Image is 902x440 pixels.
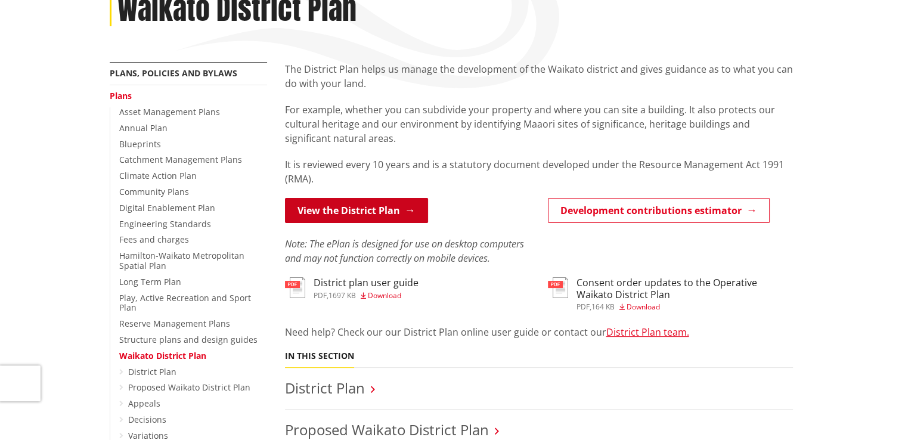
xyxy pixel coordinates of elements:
a: Proposed Waikato District Plan [285,420,489,439]
a: Waikato District Plan [119,350,206,361]
span: Download [627,302,660,312]
img: document-pdf.svg [548,277,568,298]
a: Engineering Standards [119,218,211,230]
a: District Plan [128,366,176,377]
a: Digital Enablement Plan [119,202,215,213]
p: For example, whether you can subdivide your property and where you can site a building. It also p... [285,103,793,145]
a: Fees and charges [119,234,189,245]
a: Plans, policies and bylaws [110,67,237,79]
a: Hamilton-Waikato Metropolitan Spatial Plan [119,250,244,271]
a: District Plan [285,378,365,398]
a: Structure plans and design guides [119,334,258,345]
a: Decisions [128,414,166,425]
a: Play, Active Recreation and Sport Plan [119,292,251,314]
div: , [314,292,419,299]
a: District plan user guide pdf,1697 KB Download [285,277,419,299]
h3: Consent order updates to the Operative Waikato District Plan [576,277,793,300]
span: pdf [576,302,590,312]
p: The District Plan helps us manage the development of the Waikato district and gives guidance as t... [285,62,793,91]
a: Annual Plan [119,122,168,134]
a: Plans [110,90,132,101]
div: , [576,303,793,311]
a: Proposed Waikato District Plan [128,382,250,393]
a: Blueprints [119,138,161,150]
img: document-pdf.svg [285,277,305,298]
a: Development contributions estimator [548,198,770,223]
a: Climate Action Plan [119,170,197,181]
h3: District plan user guide [314,277,419,289]
a: District Plan team. [606,326,689,339]
a: View the District Plan [285,198,428,223]
a: Catchment Management Plans [119,154,242,165]
p: It is reviewed every 10 years and is a statutory document developed under the Resource Management... [285,157,793,186]
em: Note: The ePlan is designed for use on desktop computers and may not function correctly on mobile... [285,237,524,265]
a: Long Term Plan [119,276,181,287]
span: 1697 KB [328,290,356,300]
span: 164 KB [591,302,615,312]
span: pdf [314,290,327,300]
a: Asset Management Plans [119,106,220,117]
span: Download [368,290,401,300]
a: Community Plans [119,186,189,197]
a: Reserve Management Plans [119,318,230,329]
a: Appeals [128,398,160,409]
a: Consent order updates to the Operative Waikato District Plan pdf,164 KB Download [548,277,793,310]
p: Need help? Check our our District Plan online user guide or contact our [285,325,793,339]
h5: In this section [285,351,354,361]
